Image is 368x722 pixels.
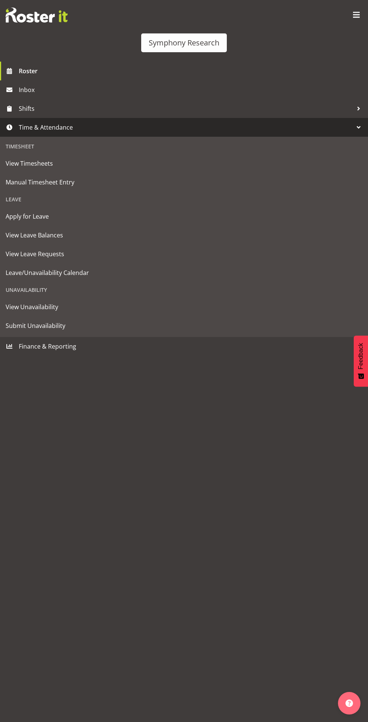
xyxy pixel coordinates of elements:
span: Apply for Leave [6,211,362,222]
img: help-xxl-2.png [345,699,353,707]
span: Time & Attendance [19,122,353,133]
span: Leave/Unavailability Calendar [6,267,362,278]
span: Shifts [19,103,353,114]
span: Submit Unavailability [6,320,362,331]
span: Inbox [19,84,364,95]
div: Leave [2,192,366,207]
span: Roster [19,65,364,77]
button: Feedback - Show survey [354,335,368,387]
span: View Timesheets [6,158,362,169]
a: View Timesheets [2,154,366,173]
span: Finance & Reporting [19,341,353,352]
a: Leave/Unavailability Calendar [2,263,366,282]
a: Manual Timesheet Entry [2,173,366,192]
span: View Unavailability [6,301,362,313]
span: Manual Timesheet Entry [6,177,362,188]
a: View Unavailability [2,298,366,316]
div: Unavailability [2,282,366,298]
a: Submit Unavailability [2,316,366,335]
span: View Leave Requests [6,248,362,260]
span: View Leave Balances [6,230,362,241]
img: Rosterit website logo [6,8,68,23]
a: Apply for Leave [2,207,366,226]
a: View Leave Balances [2,226,366,245]
a: View Leave Requests [2,245,366,263]
div: Timesheet [2,139,366,154]
div: Symphony Research [149,37,219,48]
span: Feedback [357,343,364,369]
